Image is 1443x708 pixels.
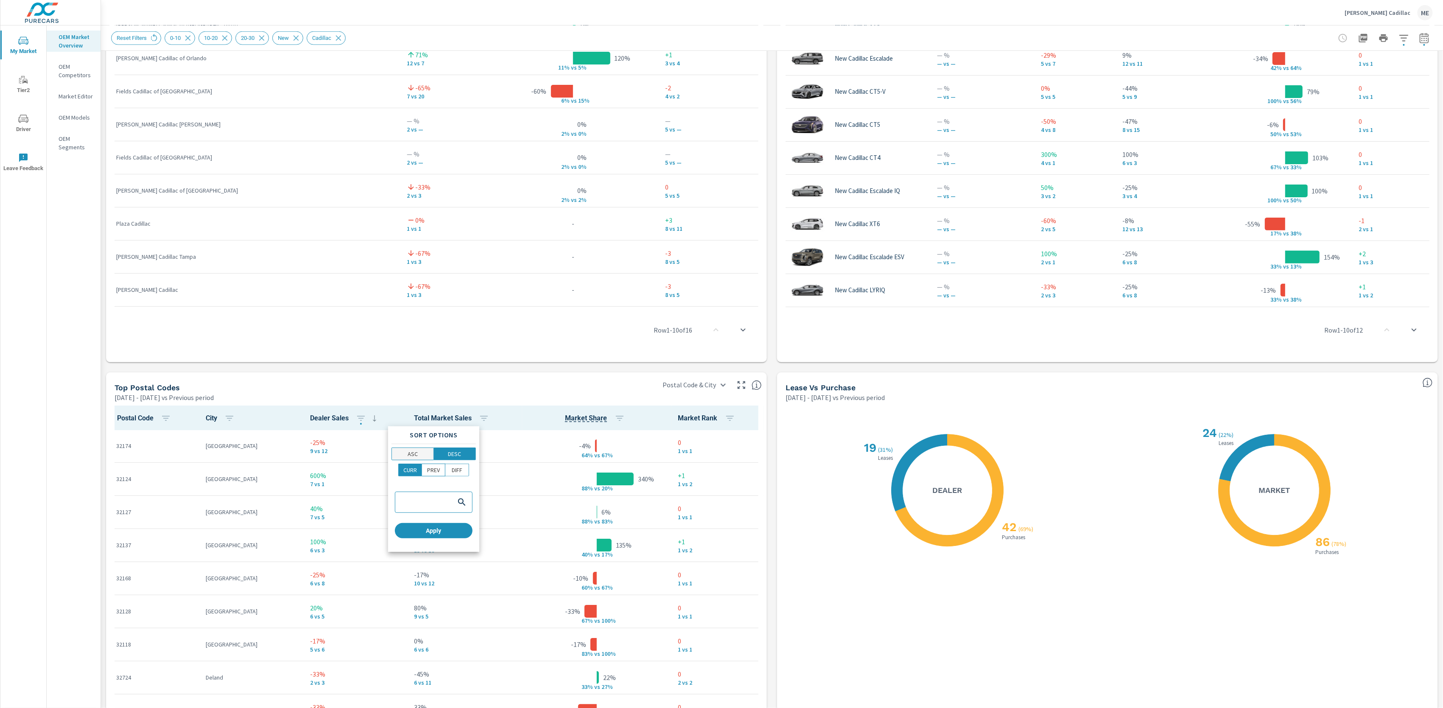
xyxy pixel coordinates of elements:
button: CURR [398,464,422,476]
input: search [397,498,453,507]
p: CURR [403,466,417,474]
button: DIFF [445,464,469,476]
button: PREV [422,464,446,476]
button: ASC [392,448,434,460]
p: DIFF [452,466,462,474]
button: DESC [434,448,476,460]
button: Apply [395,523,473,538]
p: PREV [427,466,440,474]
p: Sort Options [392,430,476,440]
p: DESC [448,450,461,458]
span: Apply [398,527,469,534]
p: ASC [408,450,418,458]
